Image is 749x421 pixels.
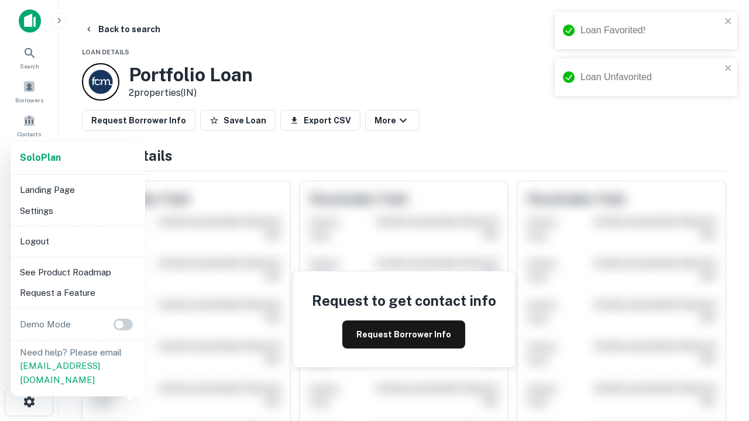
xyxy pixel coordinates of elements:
li: See Product Roadmap [15,262,140,283]
p: Need help? Please email [20,346,136,387]
p: Demo Mode [15,318,75,332]
a: [EMAIL_ADDRESS][DOMAIN_NAME] [20,361,100,385]
li: Logout [15,231,140,252]
iframe: Chat Widget [690,290,749,346]
div: Loan Unfavorited [580,70,721,84]
strong: Solo Plan [20,152,61,163]
li: Request a Feature [15,282,140,303]
li: Landing Page [15,180,140,201]
div: Loan Favorited! [580,23,721,37]
li: Settings [15,201,140,222]
a: SoloPlan [20,151,61,165]
button: close [724,16,733,27]
button: close [724,63,733,74]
